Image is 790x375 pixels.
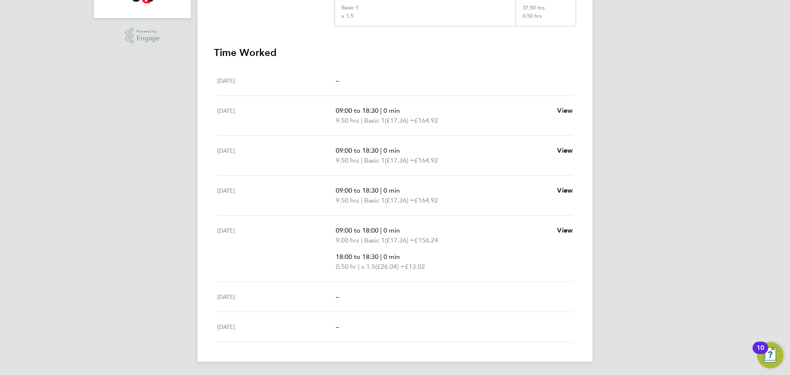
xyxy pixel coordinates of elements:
[380,253,382,261] span: |
[557,186,573,196] a: View
[336,186,379,194] span: 09:00 to 18:30
[385,156,414,164] span: (£17.36) =
[557,146,573,156] a: View
[137,35,160,42] span: Engage
[217,226,336,272] div: [DATE]
[336,293,339,300] span: –
[214,46,576,59] h3: Time Worked
[217,292,336,302] div: [DATE]
[358,263,360,270] span: |
[757,342,783,368] button: Open Resource Center, 10 new notifications
[361,236,362,244] span: |
[217,106,336,126] div: [DATE]
[557,186,573,194] span: View
[336,156,359,164] span: 9.50 hrs
[557,226,573,235] a: View
[516,13,576,26] div: 0.50 hrs
[414,156,438,164] span: £164.92
[557,106,573,116] a: View
[137,28,160,35] span: Powered by
[336,263,356,270] span: 0.50 hr
[557,226,573,234] span: View
[380,186,382,194] span: |
[364,196,385,205] span: Basic 1
[385,116,414,124] span: (£17.36) =
[375,263,405,270] span: (£26.04) =
[336,147,379,154] span: 09:00 to 18:30
[380,107,382,114] span: |
[364,116,385,126] span: Basic 1
[336,116,359,124] span: 9.50 hrs
[380,226,382,234] span: |
[380,147,382,154] span: |
[557,147,573,154] span: View
[414,196,438,204] span: £164.92
[364,156,385,165] span: Basic 1
[383,186,400,194] span: 0 min
[385,196,414,204] span: (£17.36) =
[383,147,400,154] span: 0 min
[342,5,358,11] div: Basic 1
[361,156,362,164] span: |
[383,253,400,261] span: 0 min
[414,116,438,124] span: £164.92
[516,5,576,13] div: 37.50 hrs
[342,13,353,19] div: x 1.5
[414,236,438,244] span: £156.24
[336,253,379,261] span: 18:00 to 18:30
[336,107,379,114] span: 09:00 to 18:30
[217,322,336,332] div: [DATE]
[361,196,362,204] span: |
[217,146,336,165] div: [DATE]
[336,323,339,331] span: –
[405,263,425,270] span: £13.02
[336,236,359,244] span: 9.00 hrs
[385,236,414,244] span: (£17.36) =
[336,226,379,234] span: 09:00 to 18:00
[361,116,362,124] span: |
[364,235,385,245] span: Basic 1
[557,107,573,114] span: View
[336,77,339,84] span: –
[361,262,375,272] span: x 1.5
[383,107,400,114] span: 0 min
[217,76,336,86] div: [DATE]
[336,196,359,204] span: 9.50 hrs
[217,186,336,205] div: [DATE]
[125,28,160,44] a: Powered byEngage
[383,226,400,234] span: 0 min
[757,348,764,359] div: 10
